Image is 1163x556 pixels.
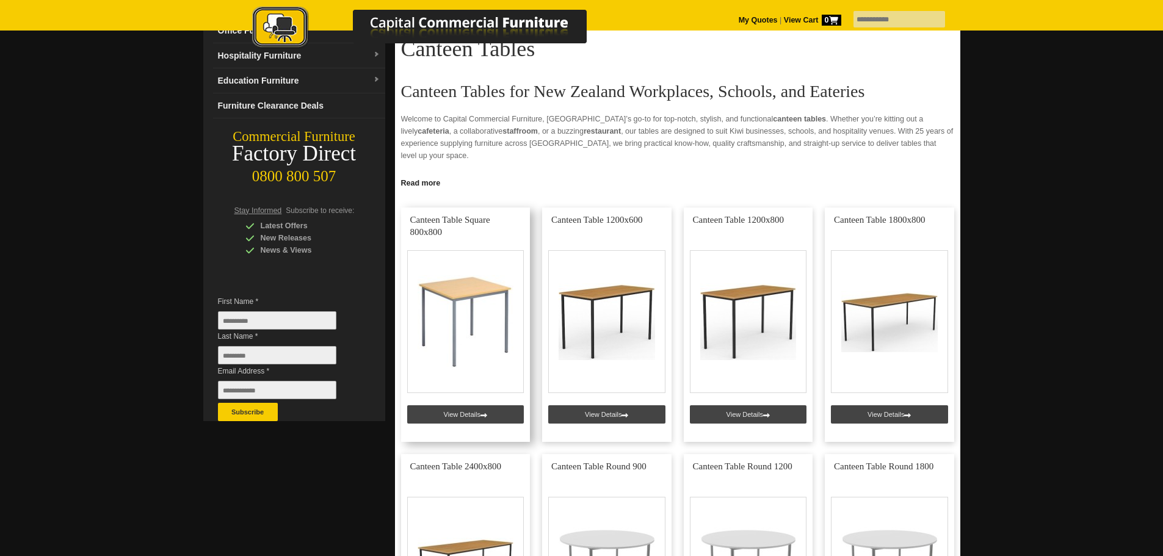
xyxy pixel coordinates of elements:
[781,16,841,24] a: View Cart0
[401,113,954,162] p: Welcome to Capital Commercial Furniture, [GEOGRAPHIC_DATA]’s go-to for top-notch, stylish, and fu...
[286,206,354,215] span: Subscribe to receive:
[401,37,954,60] h1: Canteen Tables
[219,6,646,51] img: Capital Commercial Furniture Logo
[822,15,841,26] span: 0
[401,171,954,190] h2: Why Choose Our Canteen Tables?
[218,330,355,342] span: Last Name *
[218,365,355,377] span: Email Address *
[401,82,954,101] h2: Canteen Tables for New Zealand Workplaces, Schools, and Eateries
[218,295,355,308] span: First Name *
[395,174,960,189] a: Click to read more
[373,76,380,84] img: dropdown
[245,232,361,244] div: New Releases
[245,244,361,256] div: News & Views
[203,128,385,145] div: Commercial Furniture
[739,16,778,24] a: My Quotes
[502,127,538,135] strong: staffroom
[219,6,646,54] a: Capital Commercial Furniture Logo
[584,127,621,135] strong: restaurant
[213,68,385,93] a: Education Furnituredropdown
[773,115,826,123] strong: canteen tables
[203,162,385,185] div: 0800 800 507
[234,206,282,215] span: Stay Informed
[245,220,361,232] div: Latest Offers
[218,403,278,421] button: Subscribe
[418,127,449,135] strong: cafeteria
[213,18,385,43] a: Office Furnituredropdown
[784,16,841,24] strong: View Cart
[218,346,336,364] input: Last Name *
[203,145,385,162] div: Factory Direct
[213,93,385,118] a: Furniture Clearance Deals
[218,311,336,330] input: First Name *
[213,43,385,68] a: Hospitality Furnituredropdown
[218,381,336,399] input: Email Address *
